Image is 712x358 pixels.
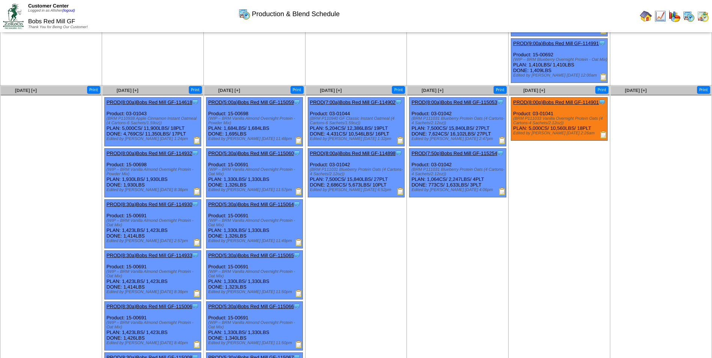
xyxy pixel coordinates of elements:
[409,98,506,146] div: Product: 03-01042 PLAN: 7,500CS / 15,840LBS / 27PLT DONE: 7,624CS / 16,102LBS / 27PLT
[107,253,192,258] a: PROD(8:30a)Bobs Red Mill GF-114933
[497,98,504,106] img: Tooltip
[498,137,506,144] img: Production Report
[107,304,192,309] a: PROD(8:30a)Bobs Red Mill GF-115006
[513,116,607,125] div: (BRM P111033 Vanilla Overnight Protein Oats (4 Cartons-4 Sachets/2.12oz))
[310,188,404,192] div: Edited by [PERSON_NAME] [DATE] 6:52pm
[600,73,607,81] img: Production Report
[107,150,192,156] a: PROD(8:00a)Bobs Red Mill GF-114932
[409,149,506,197] div: Product: 03-01042 PLAN: 1,064CS / 2,247LBS / 4PLT DONE: 773CS / 1,633LBS / 3PLT
[104,302,201,350] div: Product: 15-00691 PLAN: 1,423LBS / 1,423LBS DONE: 1,426LBS
[598,39,606,47] img: Tooltip
[600,131,607,138] img: Production Report
[498,188,506,195] img: Production Report
[107,99,192,105] a: PROD(8:00a)Bobs Red Mill GF-114618
[193,290,201,297] img: Production Report
[683,10,695,22] img: calendarprod.gif
[191,251,199,259] img: Tooltip
[208,218,303,227] div: (WIP – BRM Vanilla Almond Overnight Protein - Oat Mix)
[310,116,404,125] div: (BRM P110940 GF Classic Instant Oatmeal (4 Cartons-6 Sachets/1.59oz))
[295,137,303,144] img: Production Report
[697,86,710,94] button: Print
[310,167,404,176] div: (BRM P111031 Blueberry Protein Oats (4 Cartons-4 Sachets/2.12oz))
[625,88,647,93] a: [DATE] [+]
[668,10,680,22] img: graph.gif
[28,3,69,9] span: Customer Center
[411,99,497,105] a: PROD(8:00a)Bobs Red Mill GF-115053
[218,88,240,93] a: [DATE] [+]
[513,73,607,78] div: Edited by [PERSON_NAME] [DATE] 12:00am
[193,137,201,144] img: Production Report
[310,150,396,156] a: PROD(8:00a)Bobs Red Mill GF-114898
[15,88,37,93] a: [DATE] [+]
[107,320,201,329] div: (WIP – BRM Vanilla Almond Overnight Protein - Oat Mix)
[206,200,303,248] div: Product: 15-00691 PLAN: 1,330LBS / 1,330LBS DONE: 1,326LBS
[107,290,201,294] div: Edited by [PERSON_NAME] [DATE] 8:39pm
[411,116,506,125] div: (BRM P111031 Blueberry Protein Oats (4 Cartons-4 Sachets/2.12oz))
[28,9,75,13] span: Logged in as Afisher
[107,202,192,207] a: PROD(8:30a)Bobs Red Mill GF-114930
[411,150,497,156] a: PROD(7:50p)Bobs Red Mill GF-115254
[208,341,303,345] div: Edited by [PERSON_NAME] [DATE] 11:50pm
[208,253,294,258] a: PROD(5:30a)Bobs Red Mill GF-115065
[208,116,303,125] div: (WIP – BRM Vanilla Almond Overnight Protein - Powder Mix)
[421,88,443,93] a: [DATE] [+]
[193,341,201,348] img: Production Report
[107,188,201,192] div: Edited by [PERSON_NAME] [DATE] 8:38pm
[104,251,201,299] div: Product: 15-00691 PLAN: 1,423LBS / 1,423LBS DONE: 1,414LBS
[320,88,342,93] a: [DATE] [+]
[411,137,506,141] div: Edited by [PERSON_NAME] [DATE] 2:47pm
[206,149,303,197] div: Product: 15-00691 PLAN: 1,330LBS / 1,330LBS DONE: 1,326LBS
[513,41,599,46] a: PROD(9:00a)Bobs Red Mill GF-114991
[598,98,606,106] img: Tooltip
[189,86,202,94] button: Print
[107,269,201,278] div: (WIP – BRM Vanilla Almond Overnight Protein - Oat Mix)
[191,302,199,310] img: Tooltip
[208,239,303,243] div: Edited by [PERSON_NAME] [DATE] 11:49pm
[107,218,201,227] div: (WIP – BRM Vanilla Almond Overnight Protein - Oat Mix)
[28,18,75,25] span: Bobs Red Mill GF
[497,149,504,157] img: Tooltip
[107,239,201,243] div: Edited by [PERSON_NAME] [DATE] 2:57pm
[511,39,608,83] div: Product: 15-00692 PLAN: 1,410LBS / 1,410LBS DONE: 1,409LBS
[411,188,506,192] div: Edited by [PERSON_NAME] [DATE] 4:06pm
[238,8,250,20] img: calendarprod.gif
[308,98,404,146] div: Product: 03-01044 PLAN: 5,204CS / 12,386LBS / 19PLT DONE: 4,431CS / 10,546LBS / 16PLT
[392,86,405,94] button: Print
[513,99,599,105] a: PROD(8:00p)Bobs Red Mill GF-114901
[104,200,201,248] div: Product: 15-00691 PLAN: 1,423LBS / 1,423LBS DONE: 1,414LBS
[191,200,199,208] img: Tooltip
[595,86,608,94] button: Print
[513,131,607,135] div: Edited by [PERSON_NAME] [DATE] 2:26am
[293,200,301,208] img: Tooltip
[87,86,100,94] button: Print
[397,188,404,195] img: Production Report
[3,3,24,29] img: ZoRoCo_Logo(Green%26Foil)%20jpg.webp
[513,57,607,62] div: (WIP – BRM Blueberry Overnight Protein - Oat Mix)
[494,86,507,94] button: Print
[697,10,709,22] img: calendarinout.gif
[208,202,294,207] a: PROD(5:30a)Bobs Red Mill GF-115064
[293,302,301,310] img: Tooltip
[62,9,75,13] a: (logout)
[107,167,201,176] div: (WIP – BRM Vanilla Almond Overnight Protein - Powder Mix)
[117,88,138,93] a: [DATE] [+]
[107,341,201,345] div: Edited by [PERSON_NAME] [DATE] 8:40pm
[310,137,404,141] div: Edited by [PERSON_NAME] [DATE] 1:32pm
[310,99,396,105] a: PROD(7:00a)Bobs Red Mill GF-114902
[293,149,301,157] img: Tooltip
[206,98,303,146] div: Product: 15-00698 PLAN: 1,684LBS / 1,684LBS DONE: 1,695LBS
[523,88,545,93] span: [DATE] [+]
[395,98,402,106] img: Tooltip
[208,150,294,156] a: PROD(5:30a)Bobs Red Mill GF-115060
[206,302,303,350] div: Product: 15-00691 PLAN: 1,330LBS / 1,330LBS DONE: 1,340LBS
[208,269,303,278] div: (WIP – BRM Vanilla Almond Overnight Protein - Oat Mix)
[293,251,301,259] img: Tooltip
[191,149,199,157] img: Tooltip
[104,98,201,146] div: Product: 03-01043 PLAN: 5,000CS / 11,900LBS / 18PLT DONE: 4,769CS / 11,350LBS / 17PLT
[397,137,404,144] img: Production Report
[308,149,404,197] div: Product: 03-01042 PLAN: 7,500CS / 15,840LBS / 27PLT DONE: 2,686CS / 5,673LBS / 10PLT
